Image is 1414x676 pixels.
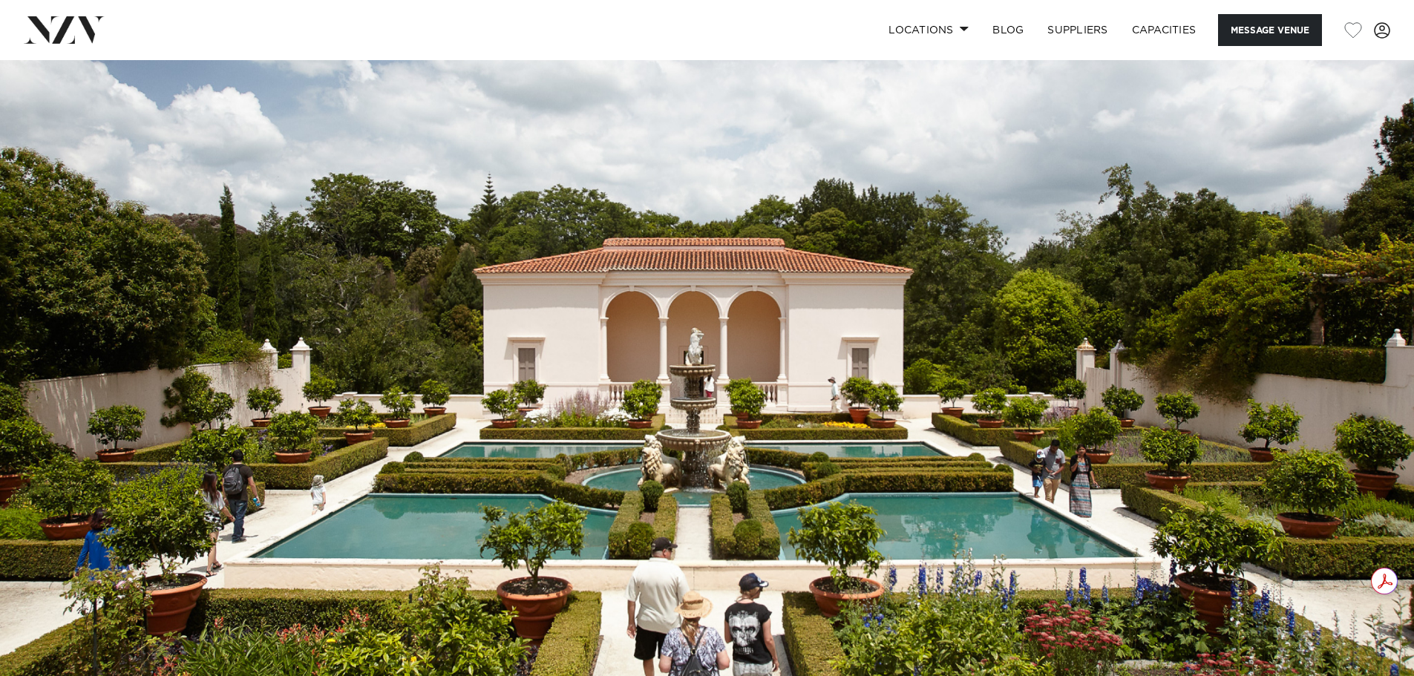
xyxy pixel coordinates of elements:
[981,14,1035,46] a: BLOG
[1218,14,1322,46] button: Message Venue
[1120,14,1208,46] a: Capacities
[24,16,105,43] img: nzv-logo.png
[877,14,981,46] a: Locations
[1035,14,1119,46] a: SUPPLIERS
